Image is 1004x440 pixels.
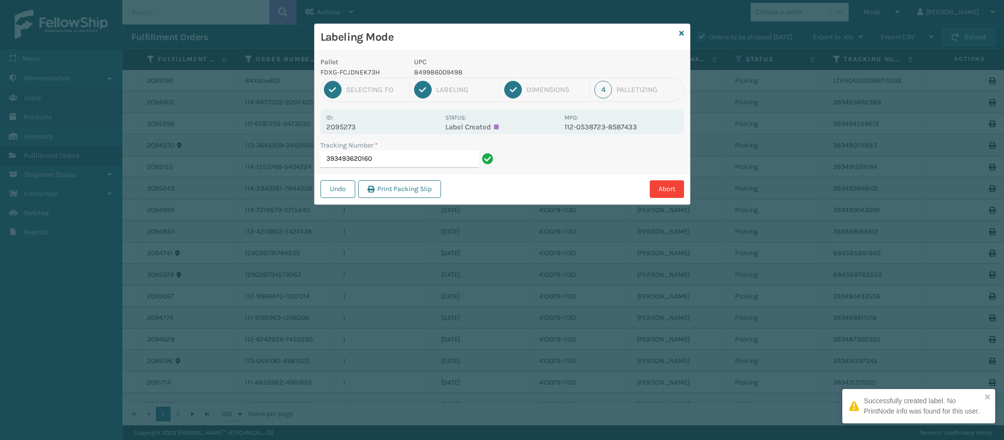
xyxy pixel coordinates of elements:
[326,122,440,131] p: 2095273
[616,85,680,94] div: Palletizing
[445,114,466,121] label: Status:
[358,180,441,198] button: Print Packing Slip
[320,180,355,198] button: Undo
[445,122,559,131] p: Label Created
[564,122,678,131] p: 112-0538723-8587433
[526,85,585,94] div: Dimensions
[324,81,342,98] div: 1
[320,67,403,77] p: FDXG-FCJDNEK73H
[564,114,578,121] label: MPO:
[320,30,675,45] h3: Labeling Mode
[436,85,495,94] div: Labeling
[594,81,612,98] div: 4
[864,396,981,416] div: Successfully created label. No PrintNode info was found for this user.
[320,57,403,67] p: Pallet
[504,81,522,98] div: 3
[650,180,684,198] button: Abort
[326,114,333,121] label: Id:
[320,140,378,150] label: Tracking Number
[346,85,405,94] div: Selecting FO
[984,393,991,402] button: close
[414,57,559,67] p: UPC
[414,67,559,77] p: 849986009498
[414,81,432,98] div: 2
